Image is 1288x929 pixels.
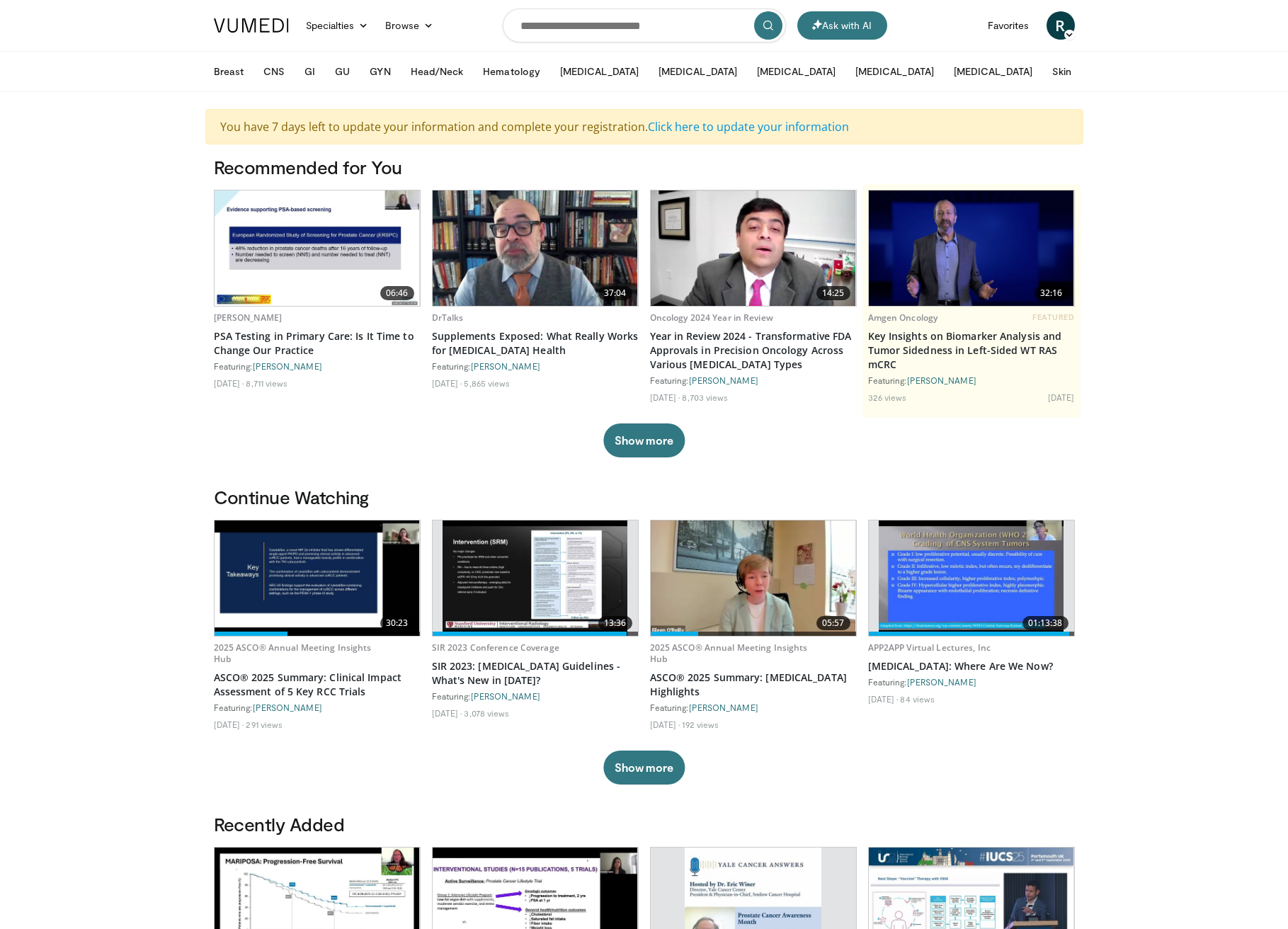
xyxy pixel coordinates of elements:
[650,702,857,713] div: Featuring:
[869,190,1074,306] a: 32:16
[1032,312,1074,322] span: FEATURED
[689,375,758,385] a: [PERSON_NAME]
[464,707,509,719] li: 3,078 views
[253,361,322,371] a: [PERSON_NAME]
[603,423,685,457] button: Show more
[868,659,1075,673] a: [MEDICAL_DATA]: Where Are We Now?
[651,190,856,306] img: 22cacae0-80e8-46c7-b946-25cff5e656fa.620x360_q85_upscale.jpg
[900,693,935,705] li: 84 views
[432,360,639,372] div: Featuring:
[214,156,1075,178] h3: Recommended for You
[214,486,1075,508] h3: Continue Watching
[748,57,844,86] button: [MEDICAL_DATA]
[214,360,421,372] div: Featuring:
[689,702,758,712] a: [PERSON_NAME]
[650,57,746,86] button: [MEDICAL_DATA]
[464,377,510,389] li: 5,865 views
[869,520,1074,636] a: 01:13:38
[433,520,638,636] a: 13:36
[215,520,420,636] img: fcbda3c0-4ae1-47e5-ba12-6c53a11d491e.620x360_q85_upscale.jpg
[297,11,377,40] a: Specialties
[432,377,462,389] li: [DATE]
[255,57,293,86] button: CNS
[650,671,857,699] a: ASCO® 2025 Summary: [MEDICAL_DATA] Highlights
[432,707,462,719] li: [DATE]
[361,57,399,86] button: GYN
[868,329,1075,372] a: Key Insights on Biomarker Analysis and Tumor Sidedness in Left-Sided WT RAS mCRC
[1035,286,1068,300] span: 32:16
[432,329,639,358] a: Supplements Exposed: What Really Works for [MEDICAL_DATA] Health
[246,377,287,389] li: 8,711 views
[214,377,244,389] li: [DATE]
[682,392,728,403] li: 8,703 views
[432,690,639,702] div: Featuring:
[433,190,638,306] a: 37:04
[214,312,283,324] a: [PERSON_NAME]
[296,57,324,86] button: GI
[682,719,719,730] li: 192 views
[650,642,808,665] a: 2025 ASCO® Annual Meeting Insights Hub
[1022,616,1068,630] span: 01:13:38
[847,57,942,86] button: [MEDICAL_DATA]
[868,392,907,403] li: 326 views
[868,693,899,705] li: [DATE]
[945,57,1041,86] button: [MEDICAL_DATA]
[869,190,1074,306] img: 5ecd434b-3529-46b9-a096-7519503420a4.png.620x360_q85_upscale.jpg
[1048,392,1075,403] li: [DATE]
[979,11,1038,40] a: Favorites
[868,642,991,654] a: APP2APP Virtual Lectures, Inc
[879,520,1064,636] img: e95ad4dd-5ca1-482c-a22d-f70f09a50270.620x360_q85_upscale.jpg
[205,57,252,86] button: Breast
[650,312,773,324] a: Oncology 2024 Year in Review
[432,659,639,688] a: SIR 2023: [MEDICAL_DATA] Guidelines - What's New in [DATE]?
[377,11,442,40] a: Browse
[651,520,856,636] img: 54ef5ddc-3b62-4d85-93f6-a3518b68a134.620x360_q85_upscale.jpg
[651,520,856,636] a: 05:57
[205,109,1083,144] div: You have 7 days left to update your information and complete your registration.
[648,119,849,135] a: Click here to update your information
[432,312,464,324] a: DrTalks
[868,676,1075,688] div: Featuring:
[214,642,372,665] a: 2025 ASCO® Annual Meeting Insights Hub
[214,813,1075,836] h3: Recently Added
[797,11,887,40] button: Ask with AI
[816,286,850,300] span: 14:25
[402,57,472,86] button: Head/Neck
[253,702,322,712] a: [PERSON_NAME]
[214,329,421,358] a: PSA Testing in Primary Care: Is It Time to Change Our Practice
[907,677,976,687] a: [PERSON_NAME]
[650,719,680,730] li: [DATE]
[432,642,559,654] a: SIR 2023 Conference Coverage
[443,520,627,636] img: cff89c39-0767-471b-beee-338d54f27590.620x360_q85_upscale.jpg
[598,616,632,630] span: 13:36
[868,375,1075,386] div: Featuring:
[474,57,549,86] button: Hematology
[471,691,540,701] a: [PERSON_NAME]
[868,312,938,324] a: Amgen Oncology
[650,375,857,386] div: Featuring:
[598,286,632,300] span: 37:04
[214,671,421,699] a: ASCO® 2025 Summary: Clinical Impact Assessment of 5 Key RCC Trials
[1047,11,1075,40] a: R
[552,57,647,86] button: [MEDICAL_DATA]
[326,57,358,86] button: GU
[215,520,420,636] a: 30:23
[816,616,850,630] span: 05:57
[651,190,856,306] a: 14:25
[380,286,414,300] span: 06:46
[214,719,244,730] li: [DATE]
[215,190,420,306] img: 969231d3-b021-4170-ae52-82fb74b0a522.620x360_q85_upscale.jpg
[503,8,786,42] input: Search topics, interventions
[650,392,680,403] li: [DATE]
[1044,57,1080,86] button: Skin
[380,616,414,630] span: 30:23
[603,751,685,785] button: Show more
[907,375,976,385] a: [PERSON_NAME]
[650,329,857,372] a: Year in Review 2024 - Transformative FDA Approvals in Precision Oncology Across Various [MEDICAL_...
[471,361,540,371] a: [PERSON_NAME]
[214,702,421,713] div: Featuring:
[433,190,638,306] img: 649d3fc0-5ee3-4147-b1a3-955a692e9799.620x360_q85_upscale.jpg
[246,719,283,730] li: 291 views
[214,18,289,33] img: VuMedi Logo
